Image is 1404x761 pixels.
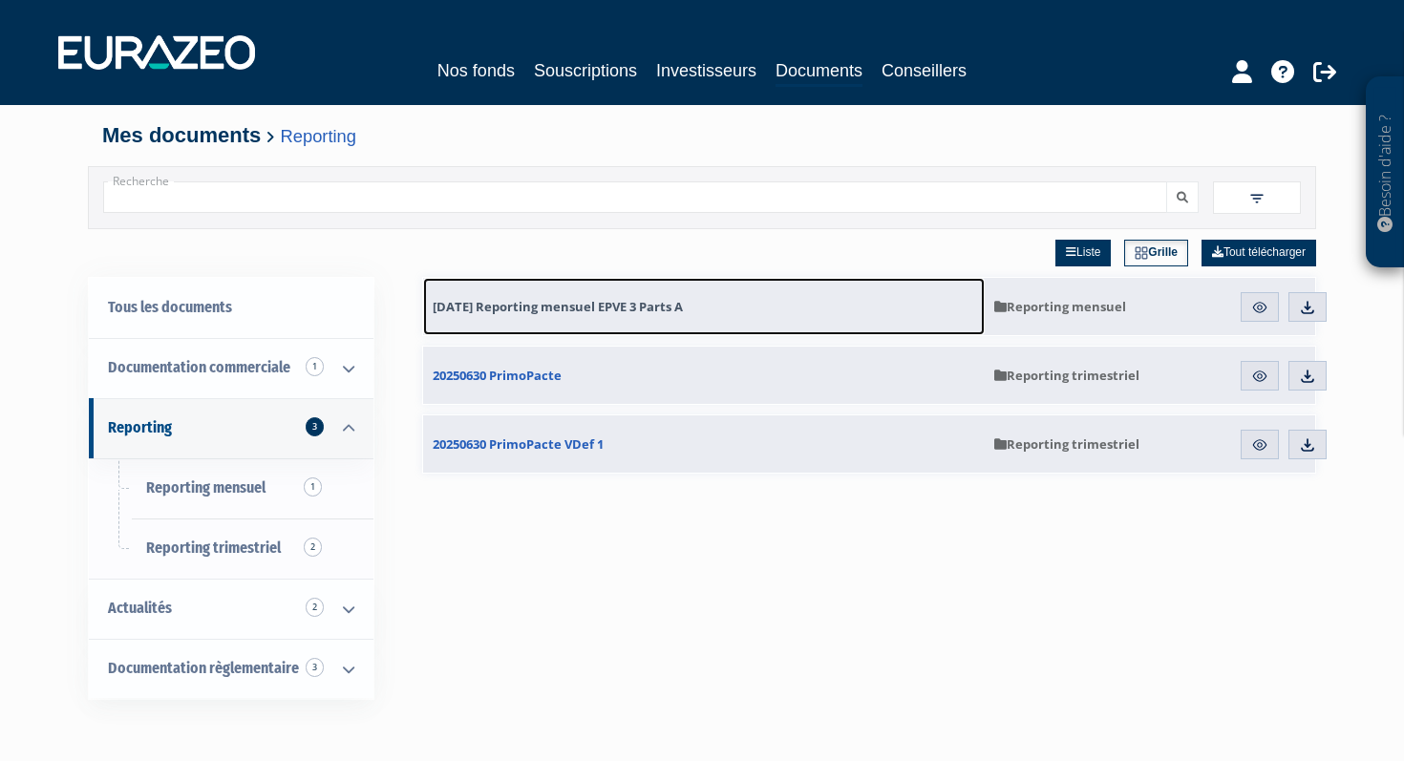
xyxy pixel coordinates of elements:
[89,518,373,579] a: Reporting trimestriel2
[1374,87,1396,259] p: Besoin d'aide ?
[656,57,756,84] a: Investisseurs
[423,347,985,404] a: 20250630 PrimoPacte
[882,57,967,84] a: Conseillers
[1202,240,1316,266] a: Tout télécharger
[1251,436,1268,454] img: eye.svg
[306,658,324,677] span: 3
[89,639,373,699] a: Documentation règlementaire 3
[776,57,862,87] a: Documents
[89,579,373,639] a: Actualités 2
[534,57,637,84] a: Souscriptions
[306,598,324,617] span: 2
[108,599,172,617] span: Actualités
[1251,368,1268,385] img: eye.svg
[281,126,356,146] a: Reporting
[102,124,1302,147] h4: Mes documents
[1135,246,1148,260] img: grid.svg
[433,298,683,315] span: [DATE] Reporting mensuel EPVE 3 Parts A
[304,477,322,497] span: 1
[108,358,290,376] span: Documentation commerciale
[108,418,172,436] span: Reporting
[1055,240,1111,266] a: Liste
[89,458,373,518] a: Reporting mensuel1
[306,417,324,436] span: 3
[423,415,985,473] a: 20250630 PrimoPacte VDef 1
[437,57,515,84] a: Nos fonds
[1299,436,1316,454] img: download.svg
[1124,240,1188,266] a: Grille
[58,35,255,70] img: 1732889491-logotype_eurazeo_blanc_rvb.png
[994,367,1139,384] span: Reporting trimestriel
[146,478,266,497] span: Reporting mensuel
[994,435,1139,453] span: Reporting trimestriel
[89,278,373,338] a: Tous les documents
[994,298,1126,315] span: Reporting mensuel
[1248,190,1266,207] img: filter.svg
[304,538,322,557] span: 2
[1251,299,1268,316] img: eye.svg
[146,539,281,557] span: Reporting trimestriel
[423,278,985,335] a: [DATE] Reporting mensuel EPVE 3 Parts A
[89,338,373,398] a: Documentation commerciale 1
[103,181,1167,213] input: Recherche
[89,398,373,458] a: Reporting 3
[1299,368,1316,385] img: download.svg
[1299,299,1316,316] img: download.svg
[433,367,562,384] span: 20250630 PrimoPacte
[306,357,324,376] span: 1
[108,659,299,677] span: Documentation règlementaire
[433,435,604,453] span: 20250630 PrimoPacte VDef 1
